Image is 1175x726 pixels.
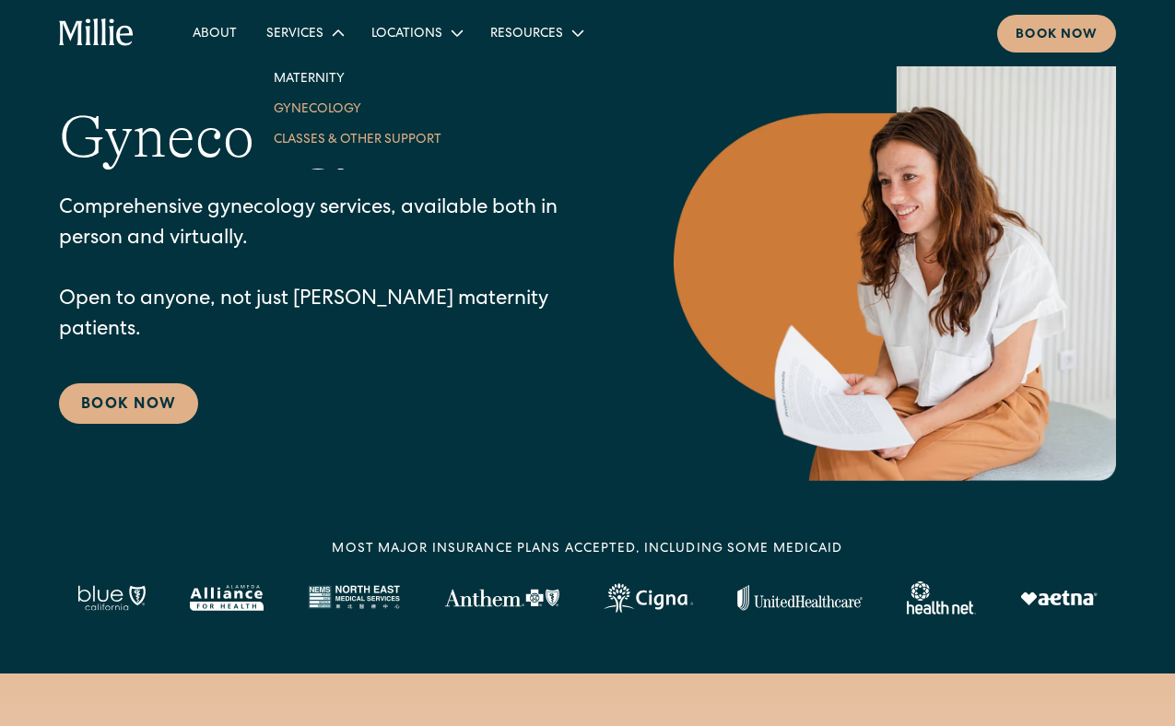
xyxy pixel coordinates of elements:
img: Smiling woman holding documents during a consultation, reflecting supportive guidance in maternit... [674,45,1116,481]
img: Healthnet logo [907,581,976,615]
h1: Gynecology [59,102,365,173]
p: Comprehensive gynecology services, available both in person and virtually. Open to anyone, not ju... [59,194,600,346]
img: Blue California logo [77,585,146,611]
img: Alameda Alliance logo [190,585,263,611]
img: Anthem Logo [444,589,559,607]
a: Book now [997,15,1116,53]
a: Book Now [59,383,198,424]
div: Resources [476,18,596,48]
div: Book now [1016,26,1098,45]
img: North East Medical Services logo [308,585,400,611]
nav: Services [252,48,464,169]
img: Aetna logo [1020,591,1098,605]
div: Resources [490,25,563,44]
a: About [178,18,252,48]
img: United Healthcare logo [737,585,863,611]
div: Locations [371,25,442,44]
div: MOST MAJOR INSURANCE PLANS ACCEPTED, INCLUDING some MEDICAID [332,540,842,559]
a: Classes & Other Support [259,123,456,154]
a: Maternity [259,63,456,93]
a: Gynecology [259,93,456,123]
img: Cigna logo [604,583,693,613]
a: home [59,18,135,48]
div: Locations [357,18,476,48]
div: Services [266,25,323,44]
div: Services [252,18,357,48]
